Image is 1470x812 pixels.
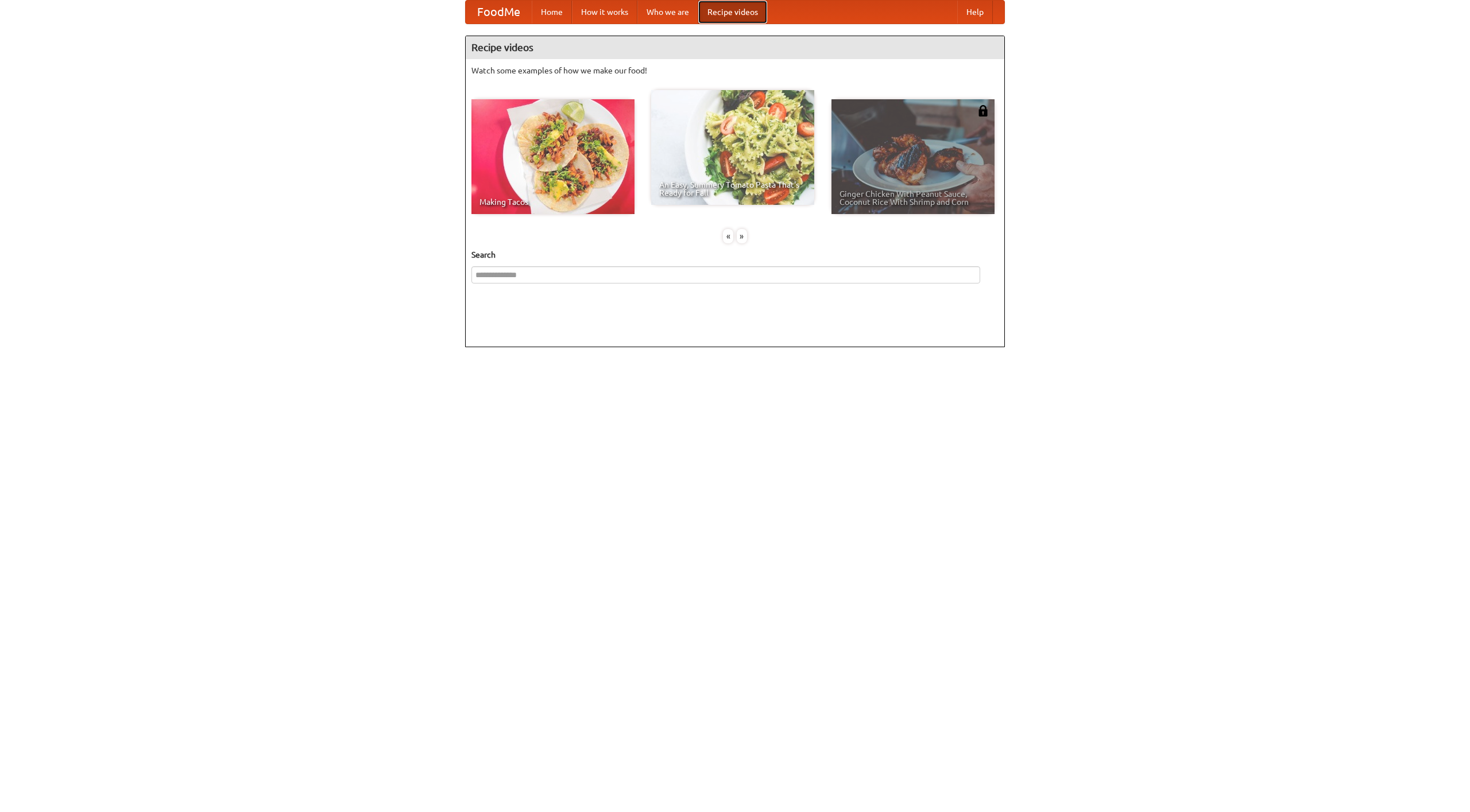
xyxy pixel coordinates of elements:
div: « [723,229,733,243]
p: Watch some examples of how we make our food! [471,65,999,76]
a: Home [532,1,572,24]
a: Who we are [637,1,698,24]
span: Making Tacos [479,198,626,206]
a: How it works [572,1,637,24]
a: An Easy, Summery Tomato Pasta That's Ready for Fall [651,90,814,205]
div: » [737,229,747,243]
a: Help [957,1,993,24]
a: Recipe videos [698,1,767,24]
a: FoodMe [466,1,532,24]
h4: Recipe videos [466,36,1004,59]
img: 483408.png [977,105,989,116]
h5: Search [471,249,999,261]
span: An Easy, Summery Tomato Pasta That's Ready for Fall [659,181,806,197]
a: Making Tacos [471,99,635,214]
